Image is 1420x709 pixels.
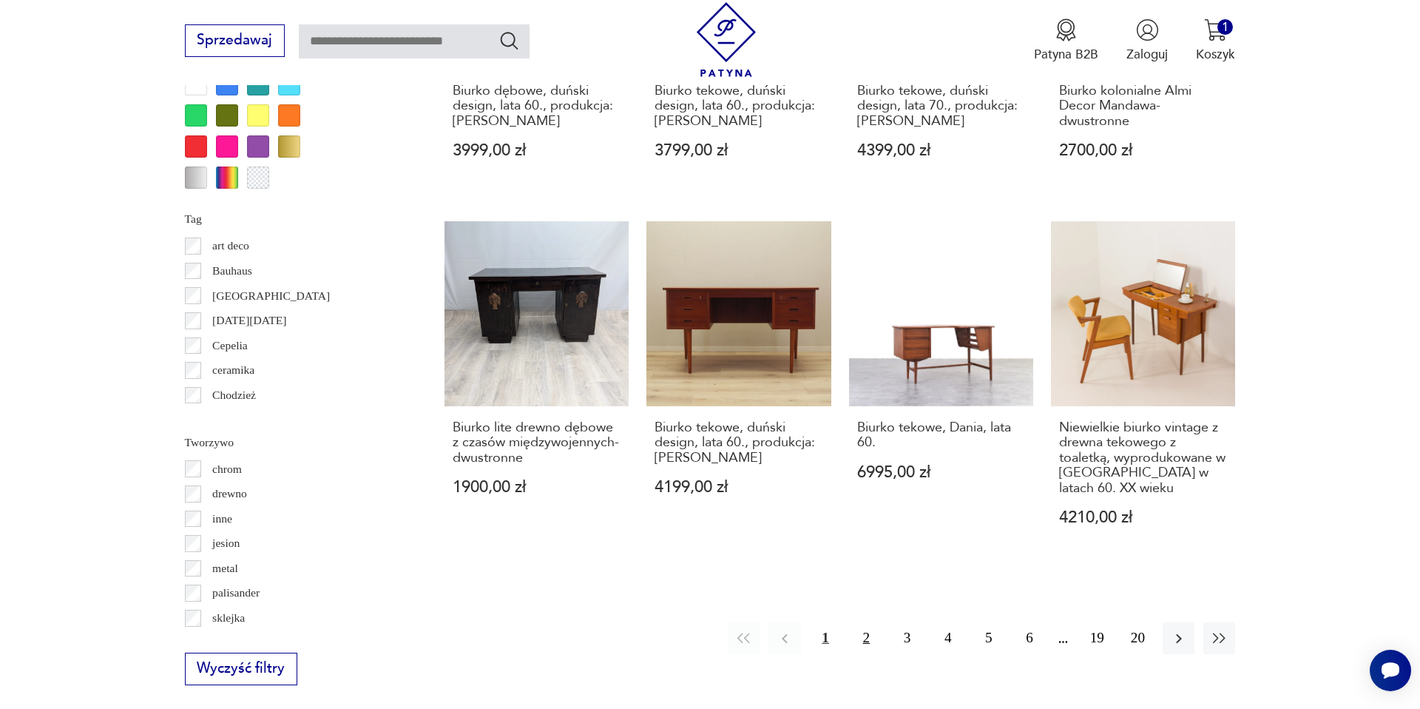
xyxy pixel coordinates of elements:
button: 5 [973,622,1004,654]
p: chrom [212,460,242,479]
p: drewno [212,484,247,503]
a: Biurko lite drewno dębowe z czasów międzywojennych- dwustronneBiurko lite drewno dębowe z czasów ... [444,221,629,560]
a: Ikona medaluPatyna B2B [1034,19,1098,63]
p: jesion [212,534,240,553]
button: 1Koszyk [1196,19,1235,63]
img: Patyna - sklep z meblami i dekoracjami vintage [689,2,764,77]
p: szkło [212,634,237,653]
iframe: Smartsupp widget button [1370,650,1411,691]
button: 2 [851,622,882,654]
p: 4210,00 zł [1059,510,1228,525]
p: Koszyk [1196,46,1235,63]
p: 4399,00 zł [857,143,1026,158]
h3: Biurko lite drewno dębowe z czasów międzywojennych- dwustronne [453,420,621,466]
a: Niewielkie biurko vintage z drewna tekowego z toaletką, wyprodukowane w Danii w latach 60. XX wie... [1051,221,1235,560]
h3: Biurko tekowe, duński design, lata 60., produkcja: [PERSON_NAME] [655,420,823,466]
button: Szukaj [498,30,520,51]
p: sklejka [212,608,245,628]
p: ceramika [212,360,254,380]
p: Ćmielów [212,410,254,429]
img: Ikona medalu [1055,19,1078,41]
p: inne [212,509,232,528]
button: 6 [1013,622,1045,654]
button: Zaloguj [1126,19,1168,63]
img: Ikonka użytkownika [1136,19,1159,41]
p: Zaloguj [1126,46,1168,63]
a: Sprzedawaj [185,36,285,47]
p: Bauhaus [212,261,252,280]
p: 3999,00 zł [453,143,621,158]
p: art deco [212,236,249,255]
p: 3799,00 zł [655,143,823,158]
button: Sprzedawaj [185,24,285,57]
p: Chodzież [212,386,256,405]
p: [GEOGRAPHIC_DATA] [212,286,330,306]
p: metal [212,559,238,578]
div: 1 [1217,19,1233,35]
h3: Biurko tekowe, duński design, lata 60., produkcja: [PERSON_NAME] [655,84,823,129]
p: Tag [185,209,402,229]
p: 1900,00 zł [453,480,621,495]
button: 1 [810,622,842,654]
button: 19 [1081,622,1113,654]
button: 4 [932,622,964,654]
h3: Biurko dębowe, duński design, lata 60., produkcja: [PERSON_NAME] [453,84,621,129]
button: Patyna B2B [1034,19,1098,63]
p: 4199,00 zł [655,480,823,495]
button: Wyczyść filtry [185,653,297,685]
p: 2700,00 zł [1059,143,1228,158]
a: Biurko tekowe, duński design, lata 60., produkcja: DaniaBiurko tekowe, duński design, lata 60., p... [646,221,831,560]
h3: Biurko tekowe, duński design, lata 70., produkcja: [PERSON_NAME] [857,84,1026,129]
h3: Niewielkie biurko vintage z drewna tekowego z toaletką, wyprodukowane w [GEOGRAPHIC_DATA] w latac... [1059,420,1228,496]
a: Biurko tekowe, Dania, lata 60.Biurko tekowe, Dania, lata 60.6995,00 zł [849,221,1033,560]
p: Cepelia [212,336,248,355]
h3: Biurko kolonialne Almi Decor Mandawa- dwustronne [1059,84,1228,129]
button: 20 [1122,622,1154,654]
p: 6995,00 zł [857,465,1026,480]
p: palisander [212,583,260,602]
button: 3 [891,622,923,654]
p: Tworzywo [185,433,402,452]
img: Ikona koszyka [1204,19,1227,41]
p: [DATE][DATE] [212,311,286,330]
h3: Biurko tekowe, Dania, lata 60. [857,420,1026,451]
p: Patyna B2B [1034,46,1098,63]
